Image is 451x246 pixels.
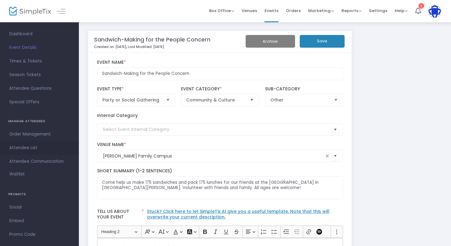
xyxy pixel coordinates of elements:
[9,71,70,79] span: Season Tickets
[395,8,408,14] span: Help
[308,8,334,14] span: Marketing
[324,152,331,160] span: clear
[9,231,70,239] span: Promo Code
[209,8,234,14] span: Box Office
[9,158,70,166] span: Attendee Communication
[419,3,424,9] div: 1
[242,3,257,19] span: Venues
[186,97,245,103] span: Community & Culture
[265,86,343,92] label: Sub-Category
[247,94,256,106] button: Select
[300,35,345,48] button: Save
[97,86,175,92] label: Event Type
[97,60,343,65] label: Event Name
[97,112,138,119] label: Internal Category
[286,3,301,19] span: Orders
[147,208,329,220] a: Stuck? Click here to let SimpleTix AI give you a useful template. Note that this will overwrite y...
[103,126,331,133] input: Select Event Internal Category
[9,57,70,65] span: Times & Tickets
[8,115,71,127] h4: MANAGE ATTENDEES
[9,98,70,106] span: Special Offers
[94,44,262,50] p: Created on: [DATE]
[94,205,346,226] label: Tell us about your event
[94,35,210,44] m-panel-title: Sandwich-Making for the People Concern
[9,217,70,225] span: Embed
[9,30,70,38] span: Dashboard
[270,97,329,103] span: Other
[181,86,259,92] label: Event Category
[98,227,140,237] button: Heading 2
[8,188,71,201] h4: PROMOTE
[126,44,164,49] span: , Last Modified: [DATE]
[97,142,343,148] label: Venue Name
[331,123,340,136] button: Select
[341,8,362,14] span: Reports
[9,84,70,93] span: Attendee Questions
[97,226,343,238] div: Editor toolbar
[9,44,70,52] span: Event Details
[331,150,340,162] button: Select
[246,35,295,48] button: Archive
[9,171,25,177] span: Waitlist
[9,144,70,152] span: Attendee List
[9,203,70,211] span: Social
[369,3,387,19] span: Settings
[101,228,133,235] span: Heading 2
[164,94,172,106] button: Select
[332,94,340,106] button: Select
[264,3,278,19] span: Events
[102,97,161,103] span: Party or Social Gathering
[97,67,343,80] input: Enter Event Name
[97,168,172,174] span: Short Summary (1-2 Sentences)
[9,130,70,138] span: Order Management
[103,153,324,159] input: Select Venue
